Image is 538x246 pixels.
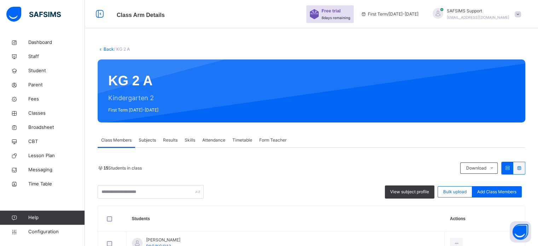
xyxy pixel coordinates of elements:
[28,166,85,173] span: Messaging
[426,8,525,21] div: SAFSIMSSupport
[139,137,156,143] span: Subjects
[28,181,85,188] span: Time Table
[104,166,108,171] b: 15
[185,137,195,143] span: Skills
[28,96,85,103] span: Fees
[232,137,252,143] span: Timetable
[117,12,164,18] span: Class Arm Details
[28,152,85,159] span: Lesson Plan
[104,165,142,171] span: Students in class
[28,53,85,60] span: Staff
[163,137,178,143] span: Results
[466,165,486,171] span: Download
[28,81,85,88] span: Parent
[477,189,516,195] span: Add Class Members
[202,137,225,143] span: Attendance
[447,8,509,14] span: SAFSIMS Support
[28,67,85,74] span: Student
[146,237,180,243] span: [PERSON_NAME]
[114,46,130,52] span: / KG 2 A
[322,16,350,20] span: 8 days remaining
[28,110,85,117] span: Classes
[361,11,418,17] span: session/term information
[447,15,509,19] span: [EMAIL_ADDRESS][DOMAIN_NAME]
[28,124,85,131] span: Broadsheet
[445,206,525,232] th: Actions
[6,7,61,22] img: safsims
[443,189,467,195] span: Bulk upload
[127,206,445,232] th: Students
[104,46,114,52] a: Back
[322,7,347,14] span: Free trial
[390,189,429,195] span: View subject profile
[28,39,85,46] span: Dashboard
[28,214,85,221] span: Help
[310,9,319,19] img: sticker-purple.71386a28dfed39d6af7621340158ba97.svg
[28,138,85,145] span: CBT
[101,137,132,143] span: Class Members
[259,137,287,143] span: Form Teacher
[510,221,531,242] button: Open asap
[28,228,85,235] span: Configuration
